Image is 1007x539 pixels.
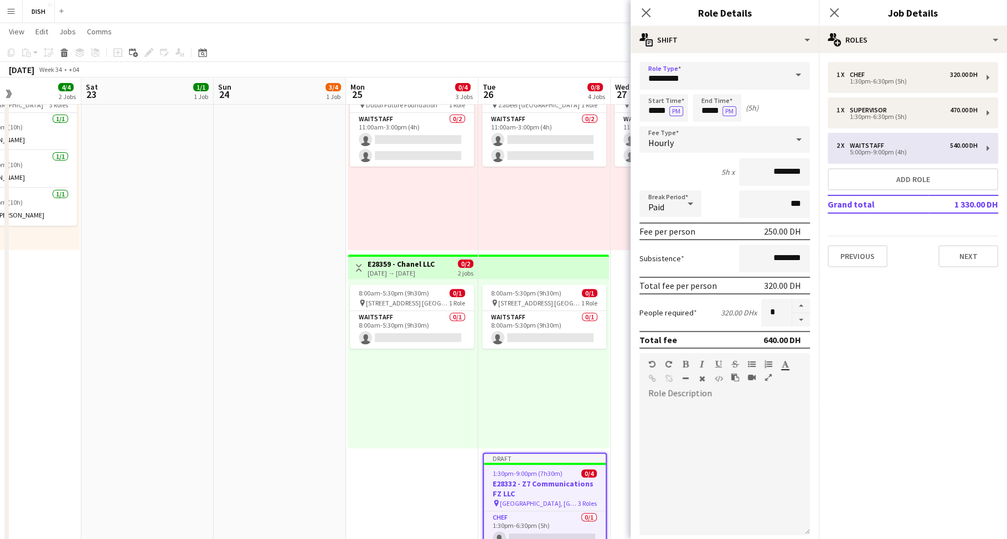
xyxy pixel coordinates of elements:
[350,82,365,92] span: Mon
[193,83,209,91] span: 1/1
[194,92,208,101] div: 1 Job
[482,113,606,167] app-card-role: Waitstaff0/211:00am-3:00pm (4h)
[792,299,810,313] button: Increase
[366,101,437,109] span: Dubai Future Foundation
[216,88,231,101] span: 24
[722,106,736,116] button: PM
[482,284,606,349] app-job-card: 8:00am-5:30pm (9h30m)0/1 [STREET_ADDRESS] [GEOGRAPHIC_DATA] (D3) [GEOGRAPHIC_DATA]1 RoleWaitstaff...
[450,289,465,297] span: 0/1
[87,27,112,37] span: Comms
[631,27,819,53] div: Shift
[819,6,1007,20] h3: Job Details
[850,142,889,149] div: Waitstaff
[764,280,801,291] div: 320.00 DH
[449,299,465,307] span: 1 Role
[850,106,891,114] div: Supervisor
[721,167,735,177] div: 5h x
[615,82,629,92] span: Wed
[366,299,449,307] span: [STREET_ADDRESS] [GEOGRAPHIC_DATA] (D3) [GEOGRAPHIC_DATA]
[698,360,706,369] button: Italic
[850,71,869,79] div: Chef
[639,308,697,318] label: People required
[4,24,29,39] a: View
[669,106,683,116] button: PM
[819,27,1007,53] div: Roles
[748,360,756,369] button: Unordered List
[368,259,435,269] h3: E28359 - Chanel LLC
[828,195,928,213] td: Grand total
[746,103,758,113] div: (5h)
[69,65,79,74] div: +04
[350,86,474,167] app-job-card: 11:00am-3:00pm (4h)0/2 Dubai Future Foundation1 RoleWaitstaff0/211:00am-3:00pm (4h)
[648,137,674,148] span: Hourly
[836,79,978,84] div: 1:30pm-6:30pm (5h)
[765,373,772,382] button: Fullscreen
[588,92,605,101] div: 4 Jobs
[218,82,231,92] span: Sun
[449,101,465,109] span: 1 Role
[836,71,850,79] div: 1 x
[715,374,722,383] button: HTML Code
[792,313,810,327] button: Decrease
[9,27,24,37] span: View
[715,360,722,369] button: Underline
[581,101,597,109] span: 1 Role
[836,142,850,149] div: 2 x
[58,83,74,91] span: 4/4
[349,88,365,101] span: 25
[748,373,756,382] button: Insert video
[498,299,581,307] span: [STREET_ADDRESS] [GEOGRAPHIC_DATA] (D3) [GEOGRAPHIC_DATA]
[950,106,978,114] div: 470.00 DH
[665,360,673,369] button: Redo
[455,83,471,91] span: 0/4
[55,24,80,39] a: Jobs
[359,289,429,297] span: 8:00am-5:30pm (9h30m)
[82,24,116,39] a: Comms
[578,499,597,507] span: 3 Roles
[368,269,435,277] div: [DATE] → [DATE]
[484,454,606,463] div: Draft
[350,284,474,349] div: 8:00am-5:30pm (9h30m)0/1 [STREET_ADDRESS] [GEOGRAPHIC_DATA] (D3) [GEOGRAPHIC_DATA]1 RoleWaitstaff...
[49,101,68,109] span: 3 Roles
[581,469,597,478] span: 0/4
[482,311,606,349] app-card-role: Waitstaff0/18:00am-5:30pm (9h30m)
[326,92,340,101] div: 1 Job
[482,86,606,167] div: 11:00am-3:00pm (4h)0/2 Zabeel [GEOGRAPHIC_DATA]1 RoleWaitstaff0/211:00am-3:00pm (4h)
[950,142,978,149] div: 540.00 DH
[491,289,561,297] span: 8:00am-5:30pm (9h30m)
[493,469,562,478] span: 1:30pm-9:00pm (7h30m)
[614,86,739,167] app-job-card: 11:00am-3:00pm (4h)0/2 Zabeel [GEOGRAPHIC_DATA]1 RoleWaitstaff0/211:00am-3:00pm (4h)
[86,82,98,92] span: Sat
[498,101,580,109] span: Zabeel [GEOGRAPHIC_DATA]
[639,280,717,291] div: Total fee per person
[59,92,76,101] div: 2 Jobs
[765,360,772,369] button: Ordered List
[84,88,98,101] span: 23
[836,114,978,120] div: 1:30pm-6:30pm (5h)
[481,88,495,101] span: 26
[731,373,739,382] button: Paste as plain text
[631,6,819,20] h3: Role Details
[681,374,689,383] button: Horizontal Line
[781,360,789,369] button: Text Color
[698,374,706,383] button: Clear Formatting
[37,65,64,74] span: Week 34
[763,334,801,345] div: 640.00 DH
[836,106,850,114] div: 1 x
[587,83,603,91] span: 0/8
[648,201,664,213] span: Paid
[648,360,656,369] button: Undo
[456,92,473,101] div: 3 Jobs
[458,260,473,268] span: 0/2
[31,24,53,39] a: Edit
[484,479,606,499] h3: E28332 - Z7 Communications FZ LLC
[483,82,495,92] span: Tue
[950,71,978,79] div: 320.00 DH
[350,311,474,349] app-card-role: Waitstaff0/18:00am-5:30pm (9h30m)
[836,149,978,155] div: 5:00pm-9:00pm (4h)
[681,360,689,369] button: Bold
[639,334,677,345] div: Total fee
[613,88,629,101] span: 27
[639,253,684,263] label: Subsistence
